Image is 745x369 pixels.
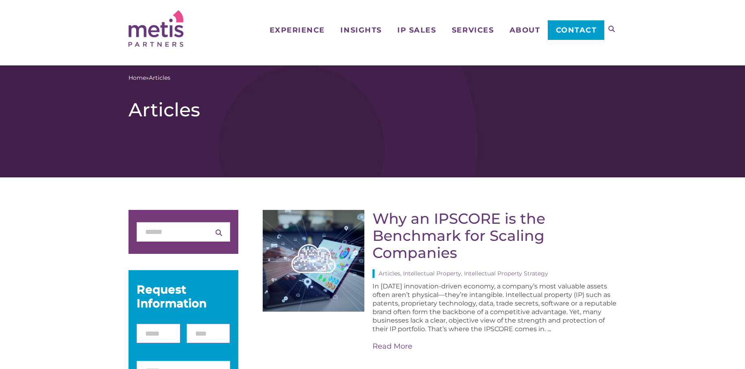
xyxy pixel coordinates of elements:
[129,10,183,47] img: Metis Partners
[372,210,545,262] a: Why an IPSCORE is the Benchmark for Scaling Companies
[129,74,170,82] span: »
[397,26,436,34] span: IP Sales
[372,282,616,352] div: In [DATE] innovation-driven economy, a company’s most valuable assets often aren’t physical—they’...
[372,269,616,278] div: Articles, Intellectual Property, Intellectual Property Strategy
[556,26,597,34] span: Contact
[137,282,230,310] div: Request Information
[372,341,616,352] a: Read More
[270,26,325,34] span: Experience
[149,74,170,82] span: Articles
[548,20,604,40] a: Contact
[129,98,616,121] h1: Articles
[129,74,146,82] a: Home
[510,26,540,34] span: About
[452,26,494,34] span: Services
[340,26,381,34] span: Insights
